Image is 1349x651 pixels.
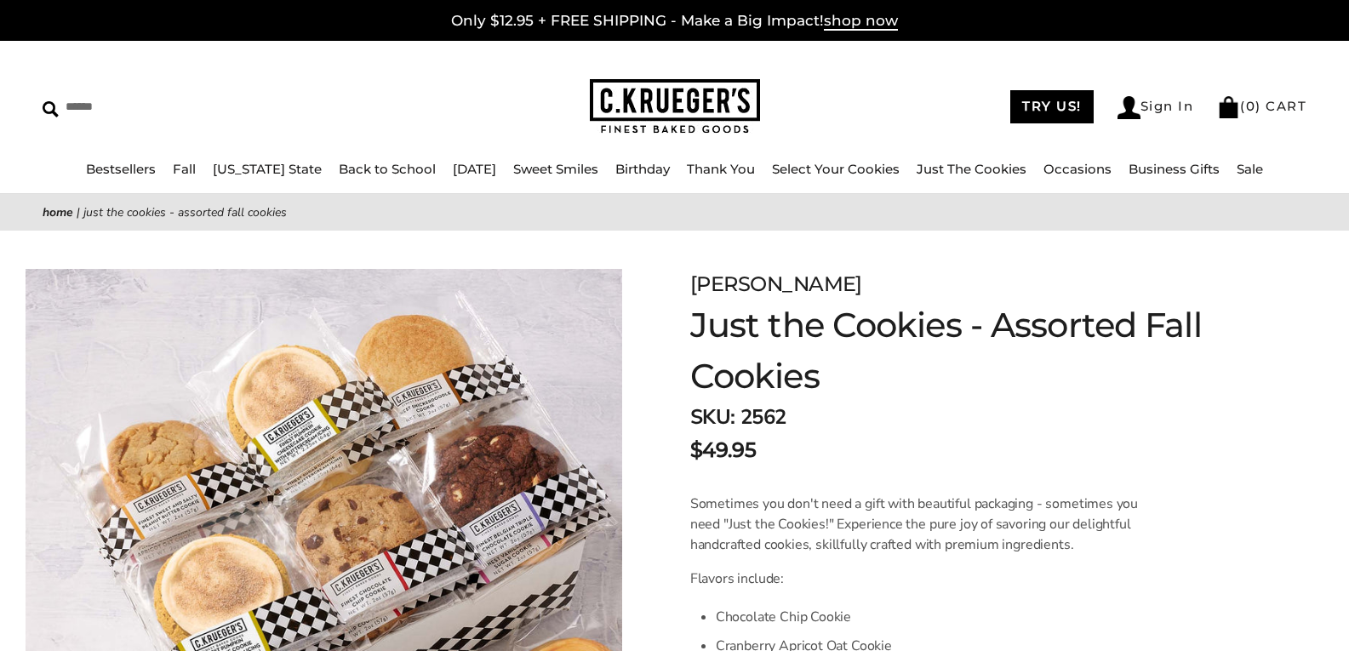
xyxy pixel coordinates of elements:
[513,161,598,177] a: Sweet Smiles
[43,204,73,220] a: Home
[1129,161,1220,177] a: Business Gifts
[740,403,786,431] span: 2562
[213,161,322,177] a: [US_STATE] State
[43,94,245,120] input: Search
[86,161,156,177] a: Bestsellers
[1043,161,1112,177] a: Occasions
[77,204,80,220] span: |
[1117,96,1194,119] a: Sign In
[716,602,1156,631] li: Chocolate Chip Cookie
[1237,161,1263,177] a: Sale
[690,494,1156,555] p: Sometimes you don't need a gift with beautiful packaging - sometimes you need "Just the Cookies!"...
[590,79,760,134] img: C.KRUEGER'S
[173,161,196,177] a: Fall
[1217,98,1306,114] a: (0) CART
[917,161,1026,177] a: Just The Cookies
[453,161,496,177] a: [DATE]
[339,161,436,177] a: Back to School
[690,403,735,431] strong: SKU:
[690,568,1156,589] p: Flavors include:
[83,204,287,220] span: Just the Cookies - Assorted Fall Cookies
[824,12,898,31] span: shop now
[1246,98,1256,114] span: 0
[690,269,1233,300] div: [PERSON_NAME]
[690,300,1233,402] h1: Just the Cookies - Assorted Fall Cookies
[43,101,59,117] img: Search
[1117,96,1140,119] img: Account
[690,435,756,465] span: $49.95
[43,203,1306,222] nav: breadcrumbs
[772,161,900,177] a: Select Your Cookies
[451,12,898,31] a: Only $12.95 + FREE SHIPPING - Make a Big Impact!shop now
[615,161,670,177] a: Birthday
[1217,96,1240,118] img: Bag
[687,161,755,177] a: Thank You
[1010,90,1094,123] a: TRY US!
